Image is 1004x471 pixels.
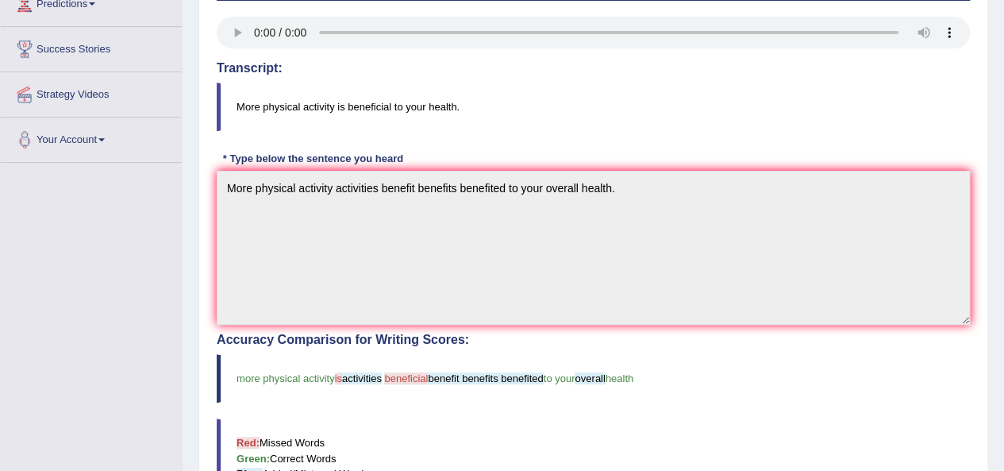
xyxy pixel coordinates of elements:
[544,373,575,384] span: to your
[237,453,270,465] b: Green:
[384,373,428,384] span: beneficial
[217,83,970,131] blockquote: More physical activity is beneficial to your health.
[217,151,410,166] div: * Type below the sentence you heard
[428,373,543,384] span: benefit benefits benefited
[575,373,605,384] span: overall
[217,61,970,75] h4: Transcript:
[1,27,182,67] a: Success Stories
[606,373,633,384] span: health
[1,72,182,112] a: Strategy Videos
[1,118,182,157] a: Your Account
[217,333,970,347] h4: Accuracy Comparison for Writing Scores:
[237,373,335,384] span: more physical activity
[335,373,342,384] span: is
[342,373,382,384] span: activities
[237,437,260,449] b: Red:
